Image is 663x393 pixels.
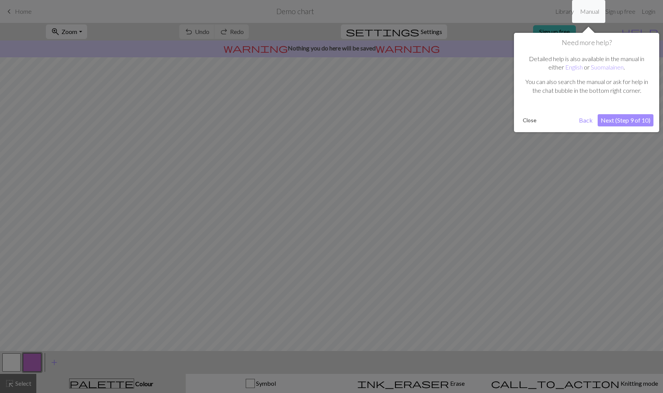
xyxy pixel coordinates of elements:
button: Close [520,115,540,126]
button: Next (Step 9 of 10) [598,114,653,126]
a: English [565,63,583,71]
a: Suomalainen [591,63,624,71]
button: Back [576,114,596,126]
p: Detailed help is also available in the manual in either or . [524,55,650,72]
div: Need more help? [514,33,659,132]
p: You can also search the manual or ask for help in the chat bubble in the bottom right corner. [524,78,650,95]
h1: Need more help? [520,39,653,47]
